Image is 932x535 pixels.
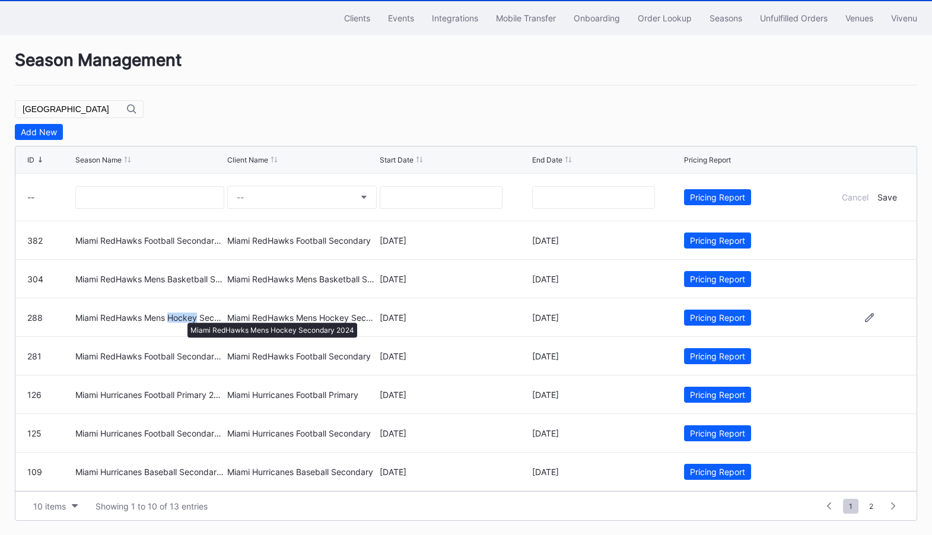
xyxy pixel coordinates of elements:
div: Miami Hurricanes Football Secondary 2022 [75,428,225,438]
button: Seasons [701,7,751,29]
div: Season Name [75,155,122,164]
div: Clients [344,13,370,23]
div: -- [237,192,244,202]
input: Search [23,104,127,114]
div: Integrations [432,13,478,23]
div: [DATE] [532,313,682,323]
div: Miami RedHawks Mens Basketball Secondary [227,274,377,284]
div: Order Lookup [638,13,692,23]
div: 382 [27,235,72,246]
div: Pricing Report [690,428,745,438]
div: Miami Hurricanes Football Primary [227,390,377,400]
div: Pricing Report [690,467,745,477]
div: Cancel [842,192,869,202]
div: Pricing Report [690,351,745,361]
div: [DATE] [380,274,529,284]
div: Vivenu [891,13,917,23]
div: Miami Hurricanes Football Secondary [227,428,377,438]
div: Seasons [710,13,742,23]
button: Order Lookup [629,7,701,29]
div: [DATE] [532,390,682,400]
div: Miami RedHawks Mens Hockey Secondary 2024 [75,313,225,323]
div: [DATE] [380,235,529,246]
div: End Date [532,155,562,164]
div: Miami RedHawks Mens Basketball Secondary 2024 [75,274,225,284]
div: Miami RedHawks Football Secondary 2024 [75,351,225,361]
div: Unfulfilled Orders [760,13,828,23]
button: Pricing Report [684,348,751,364]
div: Events [388,13,414,23]
div: Miami Hurricanes Football Primary 2022 [75,390,225,400]
div: Pricing Report [690,313,745,323]
button: Pricing Report [684,310,751,326]
button: Pricing Report [684,189,751,205]
div: 281 [27,351,72,361]
div: Mobile Transfer [496,13,556,23]
div: Miami RedHawks Football Secondary [227,351,377,361]
div: [DATE] [380,313,529,323]
div: Miami RedHawks Football Secondary 2025 [75,235,225,246]
div: 288 [27,313,72,323]
div: 126 [27,390,72,400]
button: -- [227,186,377,209]
div: 125 [27,428,72,438]
div: [DATE] [532,467,682,477]
button: Pricing Report [684,271,751,287]
button: Vivenu [882,7,926,29]
button: Mobile Transfer [487,7,565,29]
div: Miami RedHawks Mens Hockey Secondary [227,313,377,323]
div: 10 items [33,501,66,511]
div: Miami RedHawks Football Secondary [227,235,377,246]
div: [DATE] [380,390,529,400]
div: ID [27,155,34,164]
div: Showing 1 to 10 of 13 entries [96,501,208,511]
div: Pricing Report [690,274,745,284]
div: Pricing Report [684,155,731,164]
button: Clients [335,7,379,29]
div: [DATE] [380,351,529,361]
div: -- [27,192,72,202]
button: Add New [15,124,63,140]
div: Start Date [380,155,413,164]
button: Venues [836,7,882,29]
div: [DATE] [380,467,529,477]
div: [DATE] [532,274,682,284]
span: 2 [863,499,879,514]
div: Save [877,192,897,202]
div: Venues [845,13,873,23]
div: [DATE] [380,428,529,438]
div: 304 [27,274,72,284]
button: Events [379,7,423,29]
div: [DATE] [532,351,682,361]
div: Pricing Report [690,390,745,400]
button: Pricing Report [684,425,751,441]
button: Integrations [423,7,487,29]
div: 109 [27,467,72,477]
div: Pricing Report [690,192,745,202]
button: Onboarding [565,7,629,29]
div: Season Management [15,50,917,85]
div: [DATE] [532,235,682,246]
div: Onboarding [574,13,620,23]
div: Miami Hurricanes Baseball Secondary 2022 Regular Season [75,467,225,477]
div: Add New [21,127,57,137]
div: Client Name [227,155,268,164]
button: 10 items [27,498,84,514]
button: Unfulfilled Orders [751,7,836,29]
span: 1 [843,499,858,514]
button: Pricing Report [684,387,751,403]
button: Pricing Report [684,233,751,249]
div: [DATE] [532,428,682,438]
button: Pricing Report [684,464,751,480]
div: Miami Hurricanes Baseball Secondary [227,467,377,477]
